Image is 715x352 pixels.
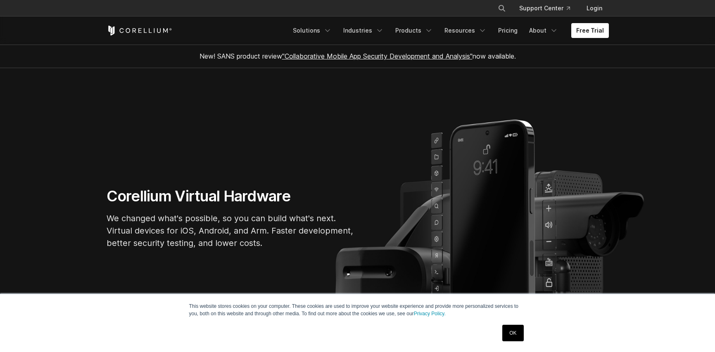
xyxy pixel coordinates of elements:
[494,1,509,16] button: Search
[107,212,354,249] p: We changed what's possible, so you can build what's next. Virtual devices for iOS, Android, and A...
[493,23,523,38] a: Pricing
[488,1,609,16] div: Navigation Menu
[571,23,609,38] a: Free Trial
[439,23,492,38] a: Resources
[524,23,563,38] a: About
[288,23,609,38] div: Navigation Menu
[200,52,516,60] span: New! SANS product review now available.
[338,23,389,38] a: Industries
[288,23,337,38] a: Solutions
[502,325,523,341] a: OK
[282,52,473,60] a: "Collaborative Mobile App Security Development and Analysis"
[189,302,526,317] p: This website stores cookies on your computer. These cookies are used to improve your website expe...
[580,1,609,16] a: Login
[107,26,172,35] a: Corellium Home
[513,1,577,16] a: Support Center
[414,311,446,317] a: Privacy Policy.
[390,23,438,38] a: Products
[107,187,354,206] h1: Corellium Virtual Hardware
